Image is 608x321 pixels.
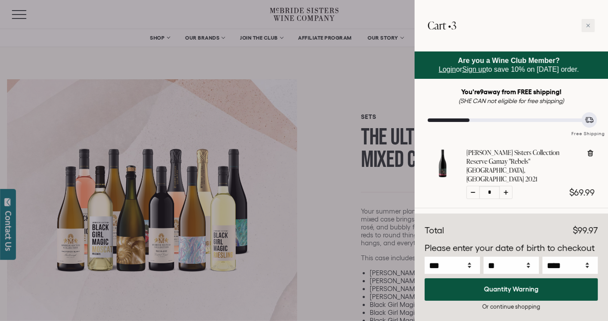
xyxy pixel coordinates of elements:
div: Free Shipping [568,122,608,137]
a: Login [439,66,456,73]
p: Please enter your date of birth to checkout [425,242,598,255]
strong: You're away from FREE shipping! [461,88,562,96]
em: (SHE CAN not eligible for free shipping) [459,97,564,104]
button: Quantity Warning [425,278,598,301]
strong: Are you a Wine Club Member? [458,57,560,64]
a: McBride Sisters Collection Reserve Gamay [428,170,458,180]
span: $69.99 [569,188,595,197]
div: Total [425,224,444,237]
span: 3 [451,18,456,33]
a: [PERSON_NAME] Sisters Collection Reserve Gamay "Rebels" [GEOGRAPHIC_DATA], [GEOGRAPHIC_DATA] 2021 [466,148,579,184]
div: Or continue shopping [425,303,598,311]
a: Sign up [462,66,486,73]
span: or to save 10% on [DATE] order. [439,57,579,73]
span: $99.97 [573,225,598,235]
h2: Cart • [428,13,456,38]
span: 9 [480,88,484,96]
